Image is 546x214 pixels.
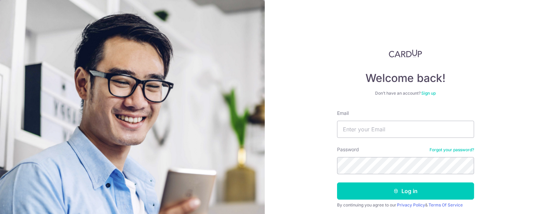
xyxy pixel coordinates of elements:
[337,202,474,208] div: By continuing you agree to our &
[389,49,422,58] img: CardUp Logo
[337,182,474,200] button: Log in
[421,91,436,96] a: Sign up
[430,147,474,153] a: Forgot your password?
[337,121,474,138] input: Enter your Email
[337,91,474,96] div: Don’t have an account?
[429,202,463,207] a: Terms Of Service
[337,110,349,117] label: Email
[337,71,474,85] h4: Welcome back!
[337,146,359,153] label: Password
[397,202,425,207] a: Privacy Policy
